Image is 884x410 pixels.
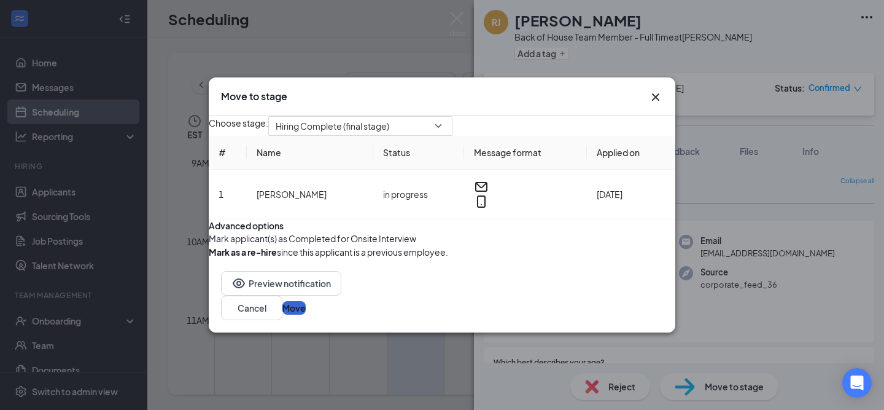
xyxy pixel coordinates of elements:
[587,170,675,219] td: [DATE]
[373,136,464,170] th: Status
[648,90,663,104] svg: Cross
[587,136,675,170] th: Applied on
[209,246,277,258] b: Mark as a re-hire
[276,117,389,135] span: Hiring Complete (final stage)
[219,189,223,200] span: 1
[209,245,448,259] div: since this applicant is a previous employee.
[247,136,373,170] th: Name
[842,368,872,398] div: Open Intercom Messenger
[209,232,416,245] span: Mark applicant(s) as Completed for Onsite Interview
[373,170,464,219] td: in progress
[648,90,663,104] button: Close
[464,136,587,170] th: Message format
[209,116,268,136] span: Choose stage:
[282,301,306,315] button: Move
[209,136,247,170] th: #
[221,90,287,103] h3: Move to stage
[474,179,489,194] svg: Email
[221,296,282,320] button: Cancel
[231,276,246,291] svg: Eye
[247,170,373,219] td: [PERSON_NAME]
[221,271,341,296] button: EyePreview notification
[209,219,675,232] div: Advanced options
[474,194,489,209] svg: MobileSms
